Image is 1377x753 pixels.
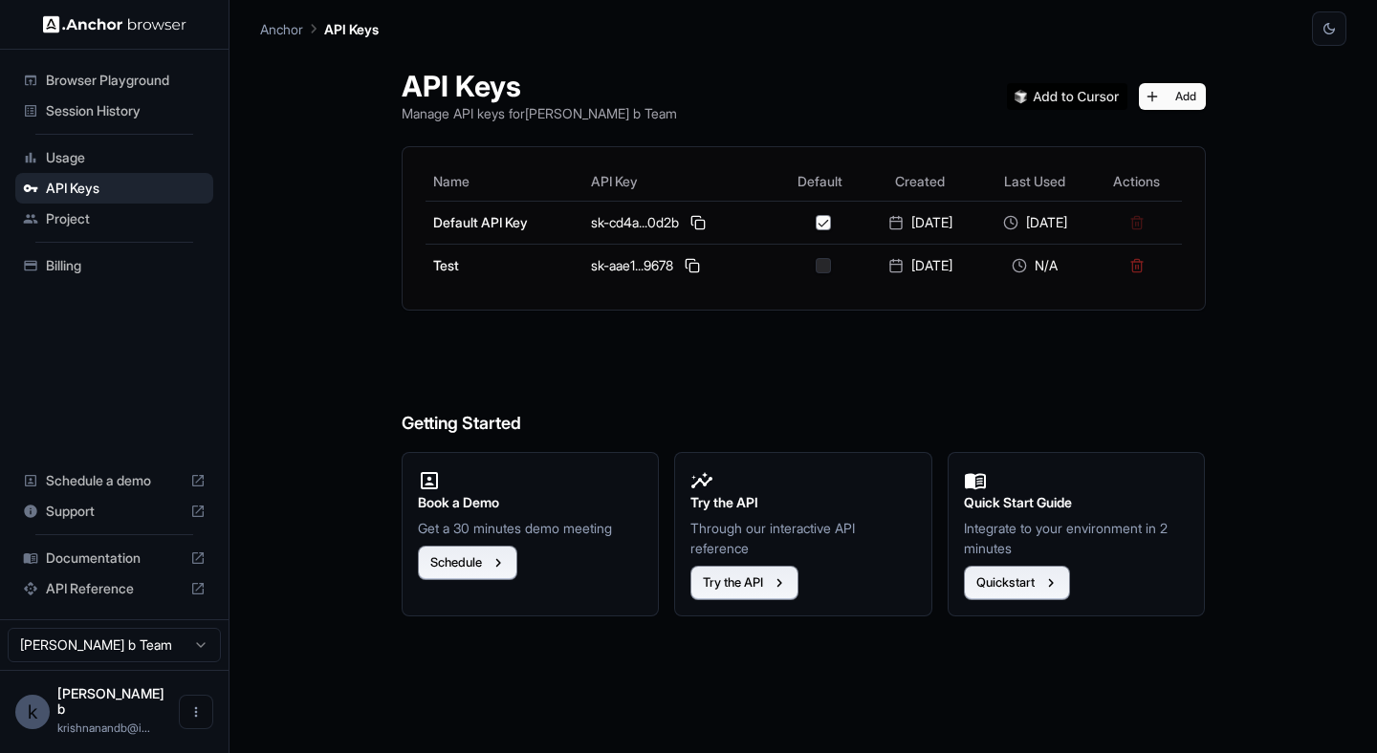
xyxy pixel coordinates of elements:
[15,250,213,281] div: Billing
[583,162,776,201] th: API Key
[15,573,213,604] div: API Reference
[46,579,183,598] span: API Reference
[57,685,164,717] span: krishnanand b
[871,213,971,232] div: [DATE]
[985,256,1084,275] div: N/A
[46,209,206,228] span: Project
[985,213,1084,232] div: [DATE]
[1007,83,1127,110] img: Add anchorbrowser MCP server to Cursor
[46,502,183,521] span: Support
[776,162,863,201] th: Default
[324,19,379,39] p: API Keys
[179,695,213,729] button: Open menu
[690,518,916,558] p: Through our interactive API reference
[402,69,677,103] h1: API Keys
[964,492,1190,513] h2: Quick Start Guide
[426,162,584,201] th: Name
[426,201,584,244] td: Default API Key
[863,162,978,201] th: Created
[591,211,769,234] div: sk-cd4a...0d2b
[46,148,206,167] span: Usage
[964,518,1190,558] p: Integrate to your environment in 2 minutes
[871,256,971,275] div: [DATE]
[15,496,213,527] div: Support
[426,244,584,287] td: Test
[1139,83,1206,110] button: Add
[1092,162,1182,201] th: Actions
[46,471,183,490] span: Schedule a demo
[15,173,213,204] div: API Keys
[57,721,150,735] span: krishnanandb@imagineers.dev
[260,18,379,39] nav: breadcrumb
[46,101,206,120] span: Session History
[977,162,1092,201] th: Last Used
[15,142,213,173] div: Usage
[591,254,769,277] div: sk-aae1...9678
[690,566,798,600] button: Try the API
[46,179,206,198] span: API Keys
[15,65,213,96] div: Browser Playground
[46,256,206,275] span: Billing
[46,71,206,90] span: Browser Playground
[418,492,644,513] h2: Book a Demo
[418,518,644,538] p: Get a 30 minutes demo meeting
[690,492,916,513] h2: Try the API
[964,566,1070,600] button: Quickstart
[402,333,1206,438] h6: Getting Started
[418,546,517,580] button: Schedule
[15,543,213,573] div: Documentation
[46,549,183,568] span: Documentation
[260,19,303,39] p: Anchor
[15,96,213,126] div: Session History
[402,103,677,123] p: Manage API keys for [PERSON_NAME] b Team
[15,204,213,234] div: Project
[15,465,213,496] div: Schedule a demo
[687,211,710,234] button: Copy API key
[15,695,50,729] div: k
[681,254,704,277] button: Copy API key
[43,15,186,33] img: Anchor Logo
